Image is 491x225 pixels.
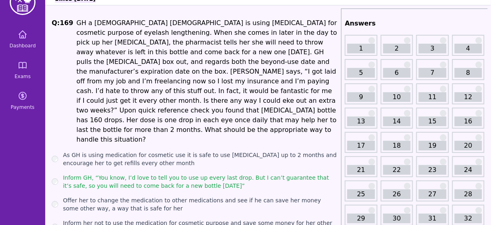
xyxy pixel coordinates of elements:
[455,214,482,223] a: 32
[347,189,375,199] a: 25
[383,189,411,199] a: 26
[455,189,482,199] a: 28
[419,92,446,102] a: 11
[15,73,31,80] span: Exams
[347,92,375,102] a: 9
[3,25,42,54] a: Dashboard
[383,117,411,126] a: 14
[455,44,482,53] a: 4
[347,117,375,126] a: 13
[419,189,446,199] a: 27
[347,165,375,175] a: 21
[383,68,411,78] a: 6
[347,68,375,78] a: 5
[455,165,482,175] a: 24
[383,141,411,151] a: 18
[347,141,375,151] a: 17
[11,104,35,110] span: Payments
[345,19,485,28] h2: Answers
[419,214,446,223] a: 31
[76,18,338,144] li: GH a [DEMOGRAPHIC_DATA] [DEMOGRAPHIC_DATA] is using [MEDICAL_DATA] for cosmetic purpose of eyelas...
[419,141,446,151] a: 19
[455,92,482,102] a: 12
[3,86,42,115] a: Payments
[383,165,411,175] a: 22
[347,214,375,223] a: 29
[63,151,338,167] label: As GH is using medication for cosmetic use it is safe to use [MEDICAL_DATA] up to 2 months and en...
[383,44,411,53] a: 2
[52,18,73,144] h1: Q: 169
[455,117,482,126] a: 16
[419,117,446,126] a: 15
[419,165,446,175] a: 23
[9,42,36,49] span: Dashboard
[419,44,446,53] a: 3
[63,196,338,212] label: Offer her to change the medication to other medications and see if he can save her money some oth...
[455,141,482,151] a: 20
[347,44,375,53] a: 1
[383,92,411,102] a: 10
[383,214,411,223] a: 30
[455,68,482,78] a: 8
[419,68,446,78] a: 7
[63,174,338,190] label: Inform GH, “You know, I’d love to tell you to use up every last drop. But I can’t guarantee that ...
[3,55,42,85] a: Exams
